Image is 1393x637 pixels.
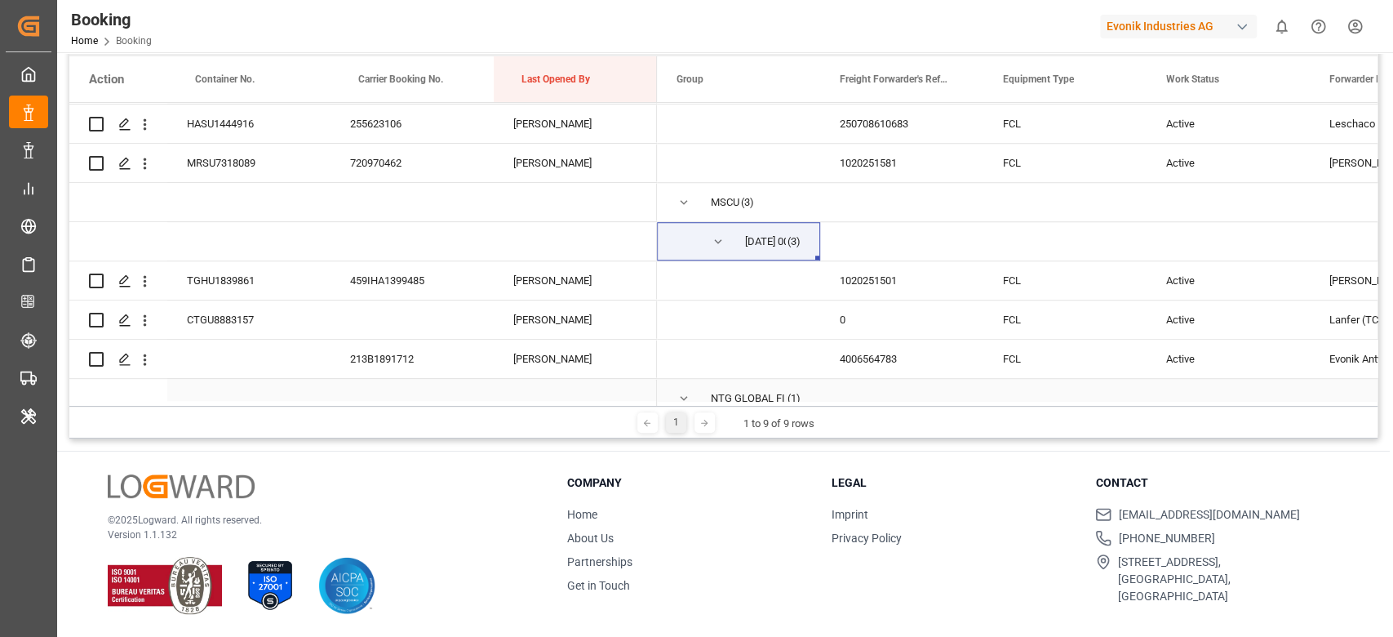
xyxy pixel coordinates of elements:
h3: Company [567,474,811,492]
div: Press SPACE to select this row. [69,105,657,144]
a: Home [71,35,98,47]
div: Press SPACE to select this row. [69,261,657,301]
span: [PHONE_NUMBER] [1118,530,1214,547]
div: 255623106 [331,105,494,143]
div: CTGU8883157 [167,301,331,339]
div: Press SPACE to select this row. [69,222,657,261]
div: [DATE] 00:00:00 [745,223,786,261]
a: Home [567,508,597,521]
div: [PERSON_NAME] [494,105,657,143]
span: Carrier Booking No. [358,73,443,85]
div: 1 to 9 of 9 rows [743,416,814,432]
div: 250708610683 [820,105,983,143]
div: Press SPACE to select this row. [69,301,657,340]
div: Active [1147,301,1310,339]
a: About Us [567,532,614,545]
div: FCL [983,144,1147,182]
span: Group [677,73,703,85]
div: [PERSON_NAME] [494,301,657,339]
a: Get in Touch [567,579,630,592]
div: HASU1444916 [167,105,331,143]
div: FCL [983,261,1147,300]
a: Privacy Policy [832,532,902,545]
div: [PERSON_NAME] [494,261,657,300]
p: © 2025 Logward. All rights reserved. [108,513,526,528]
div: 213B1891712 [331,340,494,378]
div: 1 [666,412,686,433]
div: Press SPACE to select this row. [69,379,657,418]
div: [PERSON_NAME] [494,340,657,378]
div: FCL [983,340,1147,378]
div: FCL [983,301,1147,339]
div: Active [1147,261,1310,300]
img: ISO 27001 Certification [242,557,299,614]
div: 4006564783 [820,340,983,378]
span: Freight Forwarder's Reference No. [840,73,949,85]
div: Booking [71,7,152,32]
div: NTG GLOBAL FINLAND OY [711,380,786,417]
div: FCL [983,105,1147,143]
div: Active [1147,105,1310,143]
div: TGHU1839861 [167,261,331,300]
img: AICPA SOC [318,557,375,614]
span: Work Status [1166,73,1219,85]
div: Press SPACE to select this row. [69,183,657,222]
button: Help Center [1300,8,1337,45]
h3: Contact [1095,474,1339,492]
div: Action [89,72,124,87]
div: MSCU [711,184,739,221]
div: Evonik Industries AG [1100,15,1257,38]
img: ISO 9001 & ISO 14001 Certification [108,557,222,614]
span: [EMAIL_ADDRESS][DOMAIN_NAME] [1118,506,1299,523]
div: Active [1147,340,1310,378]
div: 0 [820,301,983,339]
a: Partnerships [567,555,632,568]
div: MRSU7318089 [167,144,331,182]
img: Logward Logo [108,474,255,498]
div: Press SPACE to select this row. [69,340,657,379]
div: 1020251581 [820,144,983,182]
span: [STREET_ADDRESS], [GEOGRAPHIC_DATA], [GEOGRAPHIC_DATA] [1118,554,1339,605]
div: 1020251501 [820,261,983,300]
div: 459IHA1399485 [331,261,494,300]
div: 720970462 [331,144,494,182]
a: Imprint [832,508,868,521]
span: Equipment Type [1003,73,1074,85]
h3: Legal [832,474,1076,492]
span: (1) [787,380,801,417]
span: (3) [787,223,801,261]
span: (3) [741,184,754,221]
div: [PERSON_NAME] [494,144,657,182]
button: Evonik Industries AG [1100,11,1263,42]
div: Active [1147,144,1310,182]
span: Last Opened By [521,73,590,85]
p: Version 1.1.132 [108,528,526,542]
button: show 0 new notifications [1263,8,1300,45]
span: Container No. [195,73,255,85]
div: Press SPACE to select this row. [69,144,657,183]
